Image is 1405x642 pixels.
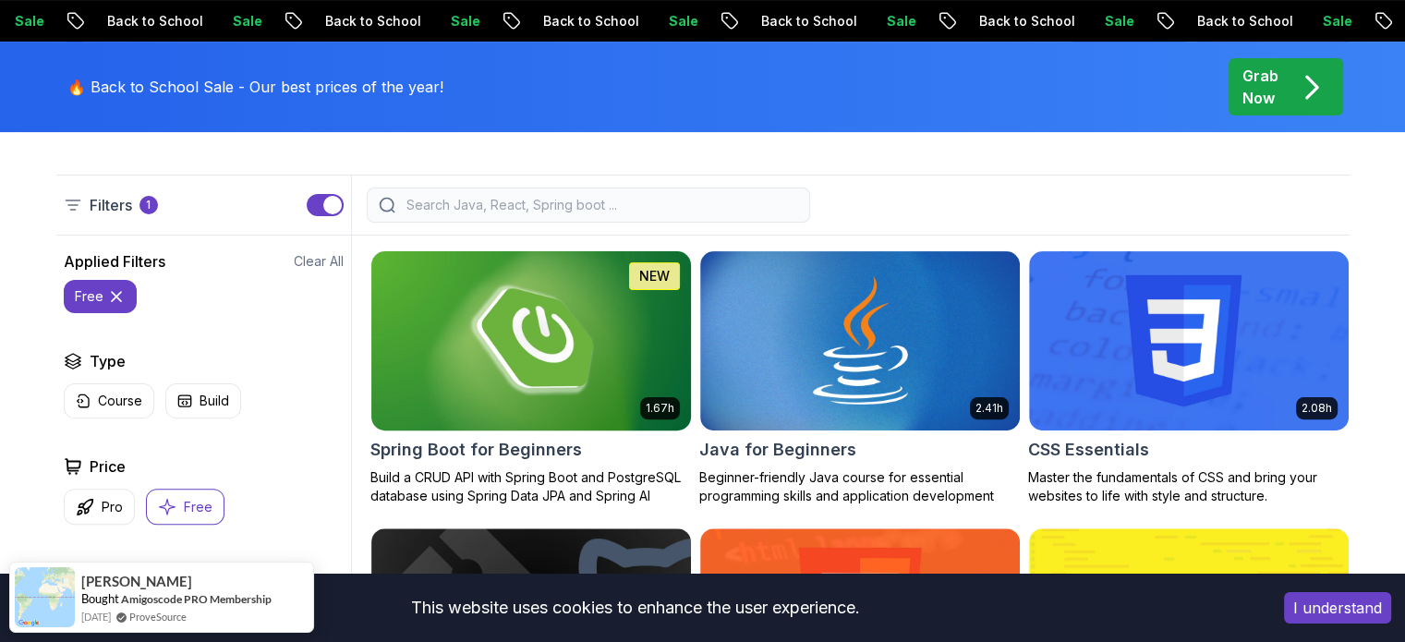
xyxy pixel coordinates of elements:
[129,609,187,624] a: ProveSource
[81,574,192,589] span: [PERSON_NAME]
[646,401,674,416] p: 1.67h
[370,437,582,463] h2: Spring Boot for Beginners
[733,12,858,30] p: Back to School
[75,287,103,306] p: free
[951,12,1076,30] p: Back to School
[165,383,241,418] button: Build
[294,252,344,271] button: Clear All
[1028,468,1350,505] p: Master the fundamentals of CSS and bring your websites to life with style and structure.
[200,392,229,410] p: Build
[1028,437,1149,463] h2: CSS Essentials
[699,437,856,463] h2: Java for Beginners
[975,401,1003,416] p: 2.41h
[1076,12,1135,30] p: Sale
[699,250,1021,505] a: Java for Beginners card2.41hJava for BeginnersBeginner-friendly Java course for essential program...
[90,194,132,216] p: Filters
[699,468,1021,505] p: Beginner-friendly Java course for essential programming skills and application development
[1242,65,1278,109] p: Grab Now
[121,592,272,606] a: Amigoscode PRO Membership
[146,489,224,525] button: Free
[515,12,640,30] p: Back to School
[297,12,422,30] p: Back to School
[1028,250,1350,505] a: CSS Essentials card2.08hCSS EssentialsMaster the fundamentals of CSS and bring your websites to l...
[146,198,151,212] p: 1
[1169,12,1294,30] p: Back to School
[67,76,443,98] p: 🔥 Back to School Sale - Our best prices of the year!
[422,12,481,30] p: Sale
[79,12,204,30] p: Back to School
[81,591,119,606] span: Bought
[204,12,263,30] p: Sale
[64,280,137,313] button: free
[403,196,798,214] input: Search Java, React, Spring boot ...
[102,498,123,516] p: Pro
[1302,401,1332,416] p: 2.08h
[64,250,165,273] h2: Applied Filters
[363,247,698,434] img: Spring Boot for Beginners card
[1029,251,1349,430] img: CSS Essentials card
[640,12,699,30] p: Sale
[14,587,1256,628] div: This website uses cookies to enhance the user experience.
[1294,12,1353,30] p: Sale
[81,609,111,624] span: [DATE]
[98,392,142,410] p: Course
[64,489,135,525] button: Pro
[700,251,1020,430] img: Java for Beginners card
[639,267,670,285] p: NEW
[370,468,692,505] p: Build a CRUD API with Spring Boot and PostgreSQL database using Spring Data JPA and Spring AI
[15,567,75,627] img: provesource social proof notification image
[370,250,692,505] a: Spring Boot for Beginners card1.67hNEWSpring Boot for BeginnersBuild a CRUD API with Spring Boot ...
[184,498,212,516] p: Free
[64,383,154,418] button: Course
[90,455,126,478] h2: Price
[1284,592,1391,624] button: Accept cookies
[858,12,917,30] p: Sale
[90,350,126,372] h2: Type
